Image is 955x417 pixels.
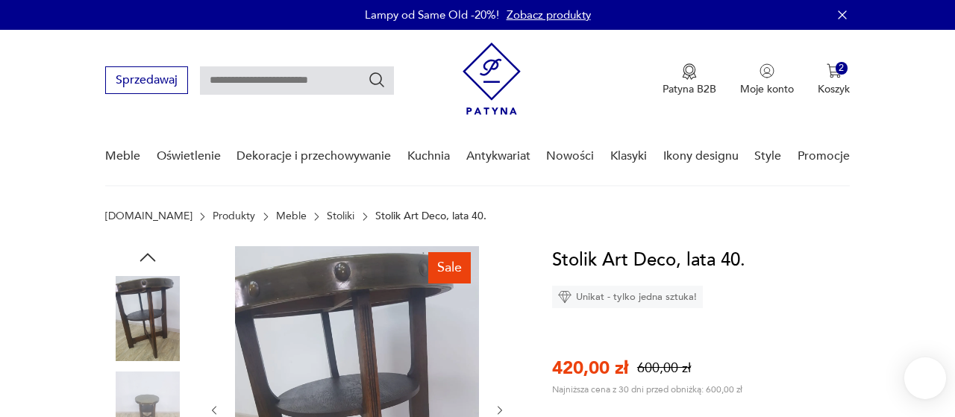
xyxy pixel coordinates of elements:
[552,246,745,275] h1: Stolik Art Deco, lata 40.
[365,7,499,22] p: Lampy od Same Old -20%!
[105,210,192,222] a: [DOMAIN_NAME]
[760,63,774,78] img: Ikonka użytkownika
[546,128,594,185] a: Nowości
[463,43,521,115] img: Patyna - sklep z meblami i dekoracjami vintage
[213,210,255,222] a: Produkty
[276,210,307,222] a: Meble
[637,359,691,377] p: 600,00 zł
[507,7,591,22] a: Zobacz produkty
[407,128,450,185] a: Kuchnia
[105,128,140,185] a: Meble
[466,128,530,185] a: Antykwariat
[105,276,190,361] img: Zdjęcie produktu Stolik Art Deco, lata 40.
[368,71,386,89] button: Szukaj
[682,63,697,80] img: Ikona medalu
[740,63,794,96] button: Moje konto
[740,63,794,96] a: Ikonka użytkownikaMoje konto
[663,128,739,185] a: Ikony designu
[663,63,716,96] a: Ikona medaluPatyna B2B
[327,210,354,222] a: Stoliki
[105,76,188,87] a: Sprzedawaj
[552,286,703,308] div: Unikat - tylko jedna sztuka!
[663,82,716,96] p: Patyna B2B
[157,128,221,185] a: Oświetlenie
[375,210,486,222] p: Stolik Art Deco, lata 40.
[663,63,716,96] button: Patyna B2B
[827,63,842,78] img: Ikona koszyka
[558,290,572,304] img: Ikona diamentu
[836,62,848,75] div: 2
[818,82,850,96] p: Koszyk
[754,128,781,185] a: Style
[904,357,946,399] iframe: Smartsupp widget button
[552,356,628,380] p: 420,00 zł
[740,82,794,96] p: Moje konto
[428,252,471,283] div: Sale
[105,66,188,94] button: Sprzedawaj
[552,383,742,395] p: Najniższa cena z 30 dni przed obniżką: 600,00 zł
[237,128,391,185] a: Dekoracje i przechowywanie
[610,128,647,185] a: Klasyki
[818,63,850,96] button: 2Koszyk
[798,128,850,185] a: Promocje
